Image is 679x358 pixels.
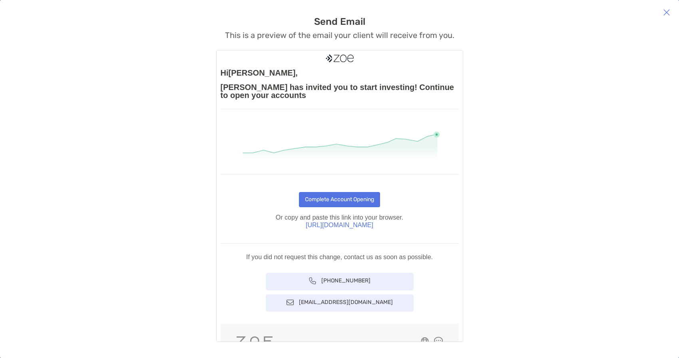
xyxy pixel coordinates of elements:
img: world_icon.png [421,337,429,345]
img: Loading_Chart_email.png [240,120,440,163]
p: [EMAIL_ADDRESS][DOMAIN_NAME] [299,299,393,306]
a: Complete Account Opening [299,192,380,207]
p: If you did not request this change, contact us as soon as possible. [221,253,459,261]
p: [URL][DOMAIN_NAME] [221,221,459,229]
p: Or copy and paste this link into your browser. [221,214,459,221]
img: dialog_icon.png [434,337,443,345]
img: Phone.png [309,277,317,285]
p: [PERSON_NAME] has invited you to start investing! Continue to open your accounts [221,83,459,99]
span: Complete Account Opening [305,196,374,203]
p: Hi [PERSON_NAME] , [221,69,459,77]
h3: Send Email [314,16,365,27]
img: Company Logo [326,54,354,62]
p: This is a preview of the email your client will receive from you. [225,30,454,40]
img: Mail.png [286,298,294,306]
p: [PHONE_NUMBER] [321,277,370,284]
img: Powered By Zoe [237,336,273,345]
